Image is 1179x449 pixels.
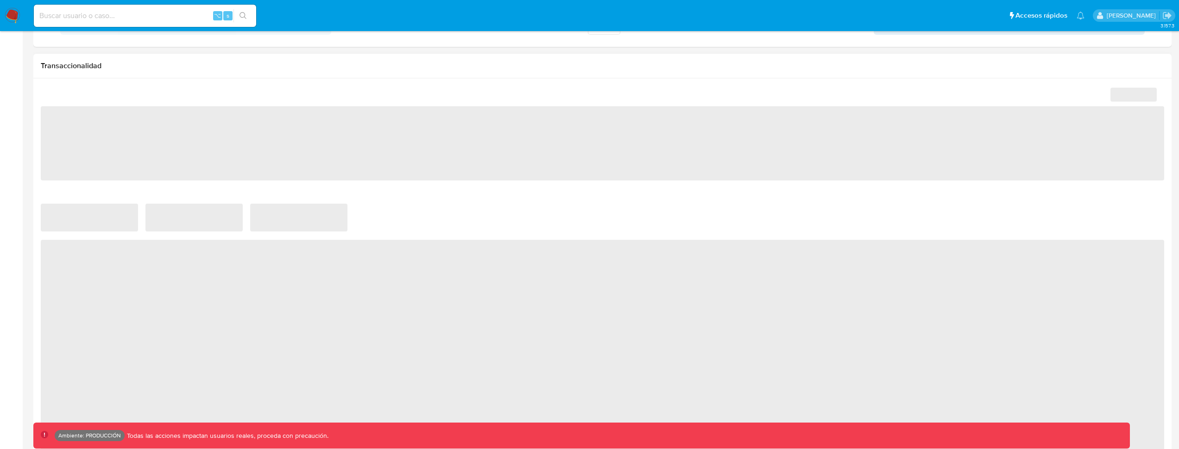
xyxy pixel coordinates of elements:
span: Accesos rápidos [1015,11,1067,20]
a: Salir [1162,11,1172,20]
p: Ambiente: PRODUCCIÓN [58,434,121,437]
span: ⌥ [214,11,221,20]
input: Buscar usuario o caso... [34,10,256,22]
p: Todas las acciones impactan usuarios reales, proceda con precaución. [125,431,328,440]
span: s [227,11,229,20]
span: 3.157.3 [1160,22,1174,29]
p: kevin.palacios@mercadolibre.com [1107,11,1159,20]
h1: Transaccionalidad [41,61,1164,71]
a: Notificaciones [1077,12,1084,19]
button: search-icon [233,9,252,22]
